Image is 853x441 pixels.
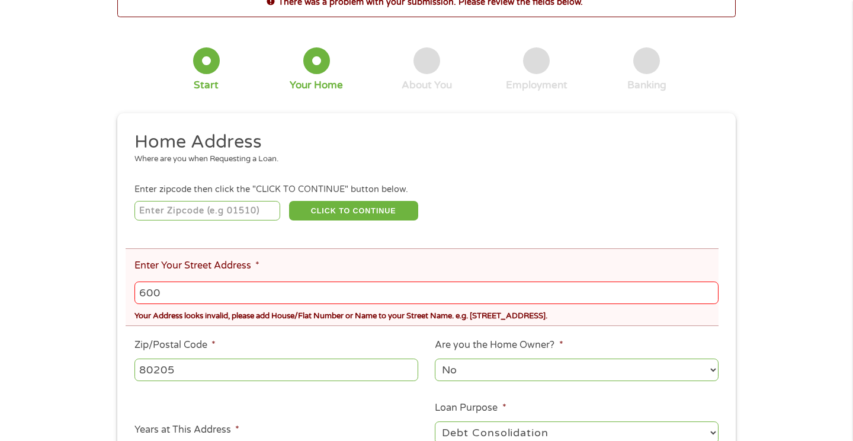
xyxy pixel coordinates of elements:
div: About You [402,79,452,92]
div: Banking [627,79,666,92]
label: Enter Your Street Address [134,260,259,272]
div: Enter zipcode then click the "CLICK TO CONTINUE" button below. [134,183,719,196]
label: Are you the Home Owner? [435,339,563,351]
input: Enter Zipcode (e.g 01510) [134,201,281,221]
div: Your Home [290,79,343,92]
button: CLICK TO CONTINUE [289,201,418,221]
div: Employment [506,79,567,92]
label: Zip/Postal Code [134,339,216,351]
div: Start [194,79,219,92]
label: Years at This Address [134,424,239,436]
label: Loan Purpose [435,402,506,414]
h2: Home Address [134,130,710,154]
div: Where are you when Requesting a Loan. [134,154,710,165]
input: 1 Main Street [134,282,719,304]
div: Your Address looks invalid, please add House/Flat Number or Name to your Street Name. e.g. [STREE... [134,306,719,322]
